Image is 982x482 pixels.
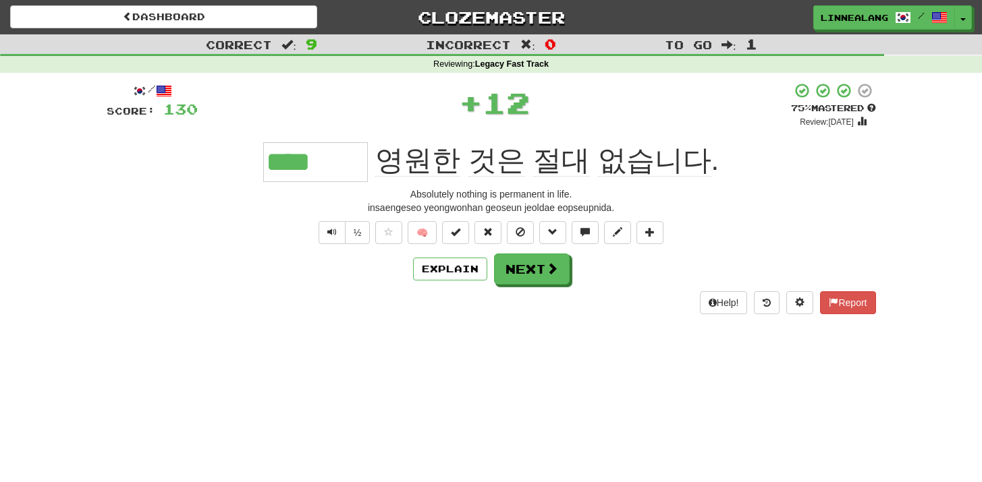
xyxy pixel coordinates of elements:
[345,221,371,244] button: ½
[281,39,296,51] span: :
[520,39,535,51] span: :
[483,86,530,119] span: 12
[413,258,487,280] button: Explain
[494,253,570,284] button: Next
[820,291,875,314] button: Report
[442,221,469,244] button: Set this sentence to 100% Mastered (alt+m)
[604,221,631,244] button: Edit sentence (alt+d)
[107,187,876,201] div: Absolutely nothing is permanent in life.
[545,36,556,52] span: 0
[475,59,549,69] strong: Legacy Fast Track
[533,144,590,177] span: 절대
[319,221,346,244] button: Play sentence audio (ctl+space)
[746,36,757,52] span: 1
[821,11,888,24] span: linnealang
[539,221,566,244] button: Grammar (alt+g)
[306,36,317,52] span: 9
[316,221,371,244] div: Text-to-speech controls
[10,5,317,28] a: Dashboard
[107,82,198,99] div: /
[800,117,854,127] small: Review: [DATE]
[598,144,711,177] span: 없습니다
[507,221,534,244] button: Ignore sentence (alt+i)
[918,11,925,20] span: /
[375,221,402,244] button: Favorite sentence (alt+f)
[721,39,736,51] span: :
[572,221,599,244] button: Discuss sentence (alt+u)
[163,100,198,117] span: 130
[791,102,876,115] div: Mastered
[636,221,663,244] button: Add to collection (alt+a)
[700,291,748,314] button: Help!
[813,5,955,30] a: linnealang /
[107,201,876,214] div: insaengeseo yeongwonhan geoseun jeoldae eopseupnida.
[468,144,525,177] span: 것은
[426,38,511,51] span: Incorrect
[459,82,483,123] span: +
[474,221,501,244] button: Reset to 0% Mastered (alt+r)
[791,102,811,113] span: 75 %
[337,5,645,29] a: Clozemaster
[665,38,712,51] span: To go
[107,105,155,117] span: Score:
[375,144,460,177] span: 영원한
[206,38,272,51] span: Correct
[408,221,437,244] button: 🧠
[368,144,719,177] span: .
[754,291,780,314] button: Round history (alt+y)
